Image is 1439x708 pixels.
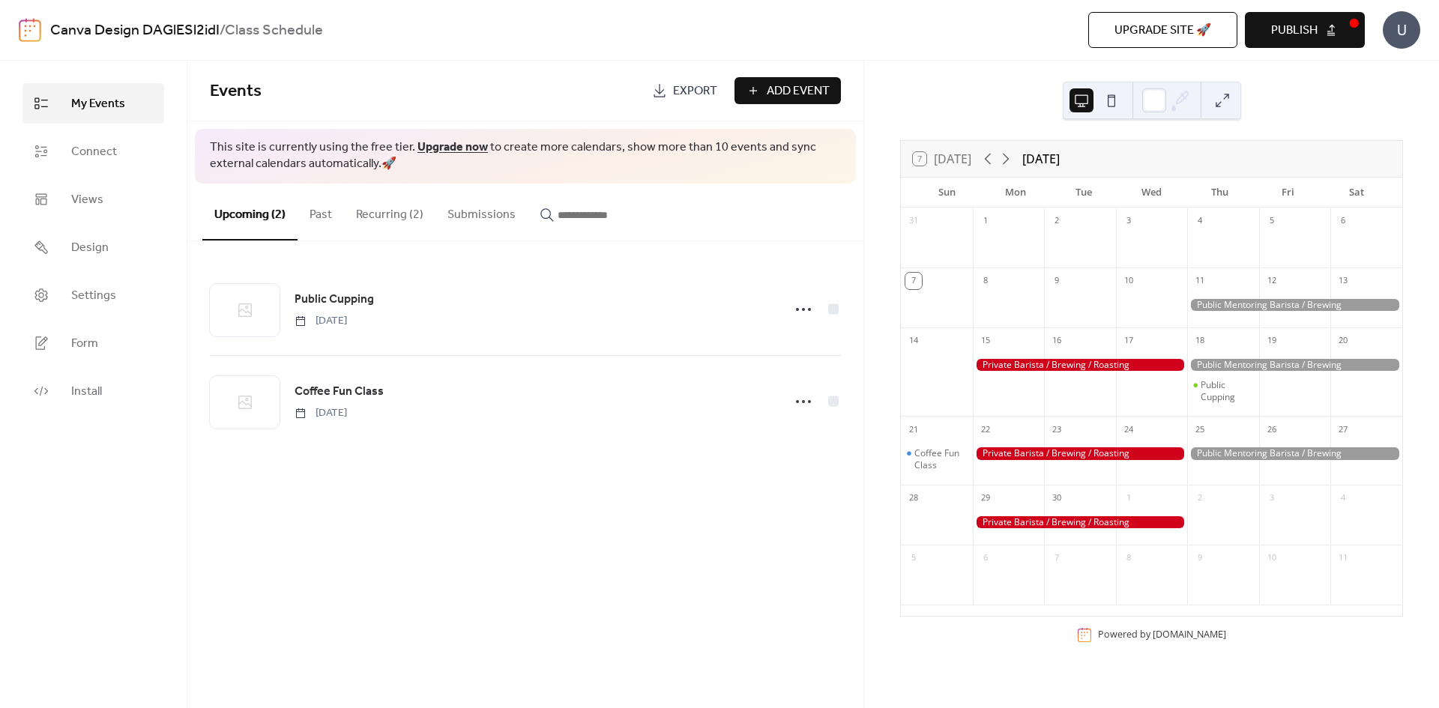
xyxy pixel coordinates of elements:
div: Public Cupping [1187,379,1259,402]
div: Public Cupping [1201,379,1253,402]
div: 9 [1049,273,1065,289]
span: Connect [71,143,117,161]
div: Mon [981,178,1049,208]
div: 2 [1192,490,1208,506]
a: My Events [22,83,164,124]
span: My Events [71,95,125,113]
div: Private Barista / Brewing / Roasting [973,447,1188,460]
div: 13 [1335,273,1351,289]
div: [DATE] [1022,150,1060,168]
div: 17 [1120,333,1137,349]
div: 21 [905,421,922,438]
div: 9 [1192,550,1208,566]
span: [DATE] [295,313,347,329]
span: [DATE] [295,405,347,421]
div: 29 [977,490,994,506]
div: 14 [905,333,922,349]
a: Export [641,77,728,104]
div: Sat [1322,178,1390,208]
div: Private Barista / Brewing / Roasting [973,359,1188,372]
button: Upcoming (2) [202,184,298,240]
div: 6 [977,550,994,566]
div: 10 [1120,273,1137,289]
div: 5 [1264,213,1280,229]
div: 1 [977,213,994,229]
button: Past [298,184,344,239]
div: Coffee Fun Class [914,447,967,471]
div: 4 [1335,490,1351,506]
a: Coffee Fun Class [295,382,384,402]
div: 12 [1264,273,1280,289]
button: Recurring (2) [344,184,435,239]
div: 11 [1192,273,1208,289]
div: 2 [1049,213,1065,229]
div: 6 [1335,213,1351,229]
a: Form [22,323,164,363]
div: 23 [1049,421,1065,438]
span: This site is currently using the free tier. to create more calendars, show more than 10 events an... [210,139,841,173]
div: Public Mentoring Barista / Brewing [1187,299,1402,312]
div: 10 [1264,550,1280,566]
div: Public Mentoring Barista / Brewing [1187,447,1402,460]
a: [DOMAIN_NAME] [1153,629,1226,641]
div: 8 [1120,550,1137,566]
div: Fri [1254,178,1322,208]
a: Install [22,371,164,411]
span: Views [71,191,103,209]
span: Add Event [767,82,830,100]
div: 28 [905,490,922,506]
div: 19 [1264,333,1280,349]
div: Private Barista / Brewing / Roasting [973,516,1188,529]
div: Thu [1186,178,1254,208]
span: Coffee Fun Class [295,383,384,401]
span: Form [71,335,98,353]
span: Install [71,383,102,401]
div: 1 [1120,490,1137,506]
div: 3 [1120,213,1137,229]
a: Add Event [734,77,841,104]
a: Canva Design DAGlESl2idI [50,16,220,45]
button: Publish [1245,12,1365,48]
div: 22 [977,421,994,438]
a: Connect [22,131,164,172]
div: 25 [1192,421,1208,438]
div: 27 [1335,421,1351,438]
div: Powered by [1098,629,1226,641]
button: Submissions [435,184,528,239]
b: / [220,16,225,45]
div: 31 [905,213,922,229]
span: Export [673,82,717,100]
div: 26 [1264,421,1280,438]
div: Coffee Fun Class [901,447,973,471]
b: Class Schedule [225,16,323,45]
div: 8 [977,273,994,289]
span: Settings [71,287,116,305]
div: Sun [913,178,981,208]
div: 30 [1049,490,1065,506]
div: 20 [1335,333,1351,349]
div: Wed [1117,178,1186,208]
div: Tue [1049,178,1117,208]
a: Settings [22,275,164,315]
div: 4 [1192,213,1208,229]
span: Upgrade site 🚀 [1114,22,1211,40]
div: 7 [1049,550,1065,566]
a: Upgrade now [417,136,488,159]
div: 24 [1120,421,1137,438]
span: Public Cupping [295,291,374,309]
span: Events [210,75,262,108]
a: Views [22,179,164,220]
div: 18 [1192,333,1208,349]
div: 5 [905,550,922,566]
div: U [1383,11,1420,49]
img: logo [19,18,41,42]
div: 7 [905,273,922,289]
div: 15 [977,333,994,349]
div: 11 [1335,550,1351,566]
span: Design [71,239,109,257]
div: Public Mentoring Barista / Brewing [1187,359,1402,372]
a: Public Cupping [295,290,374,309]
div: 16 [1049,333,1065,349]
div: 3 [1264,490,1280,506]
a: Design [22,227,164,267]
